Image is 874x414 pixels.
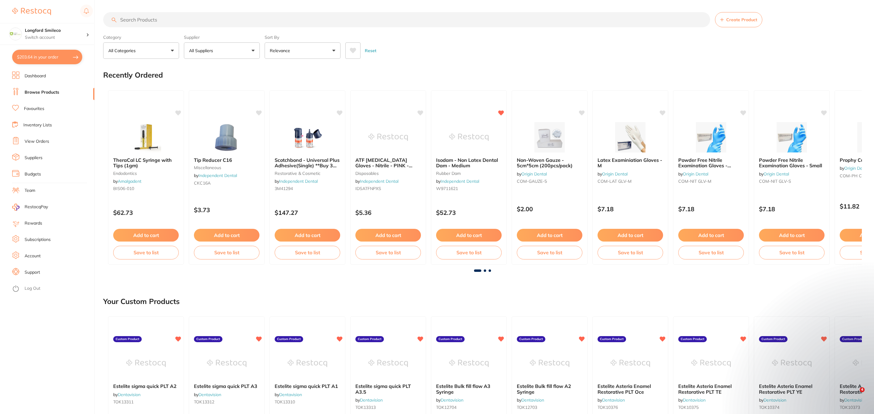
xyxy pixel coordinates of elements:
[113,246,179,259] button: Save to list
[194,206,259,213] p: $3.73
[355,383,421,395] b: Estelite sigma quick PLT A3.5
[25,237,51,243] a: Subscriptions
[275,392,302,397] span: by
[355,157,421,169] b: ATF Dental Examination Gloves - Nitrile - PINK - Extra Small
[678,171,708,177] span: by
[207,348,246,379] img: Estelite sigma quick PLT A3
[275,399,340,404] small: TOK13310
[844,397,867,403] a: Dentavision
[436,157,502,169] b: Isodam - Non Latex Dental Dam - Medium
[530,348,569,379] img: Estelite Bulk fill flow A2 Syringe
[602,171,628,177] a: Origin Dental
[25,155,42,161] a: Suppliers
[355,171,421,176] small: disposables
[598,405,663,410] small: TOK10376
[198,173,237,178] a: Independent Dental
[355,179,398,184] span: by
[441,397,463,403] a: Dentavision
[113,209,179,216] p: $62.73
[113,392,141,397] span: by
[436,383,502,395] b: Estelite Bulk fill flow A3 Syringe
[759,229,825,242] button: Add to cart
[113,171,179,176] small: endodontics
[103,297,180,306] h2: Your Custom Products
[103,35,179,40] label: Category
[12,50,82,64] button: $203.64 in your order
[355,397,383,403] span: by
[759,405,825,410] small: TOK10374
[194,229,259,242] button: Add to cart
[611,122,650,152] img: Latex Examiniation Gloves - M
[275,157,340,169] b: Scotchbond - Universal Plus Adhesive(Single) **Buy 3 Receive 1 x Filtek XTE Universal Refill Caps...
[355,246,421,259] button: Save to list
[436,397,463,403] span: by
[678,179,744,184] small: COM-NIT GLV-M
[517,179,582,184] small: COM-GAUZE-5
[602,397,625,403] a: Dentavision
[355,336,384,342] label: Custom Product
[759,157,825,169] b: Powder Free Nitrile Examination Gloves - Small
[598,397,625,403] span: by
[678,405,744,410] small: TOK10375
[441,179,479,184] a: Independent Dental
[678,336,707,342] label: Custom Product
[25,253,41,259] a: Account
[683,397,706,403] a: Dentavision
[194,399,259,404] small: TOK13312
[279,392,302,397] a: Dentavision
[847,387,862,402] iframe: Intercom live chat
[275,229,340,242] button: Add to cart
[113,157,179,169] b: TheraCal LC Syringe with Tips (1gm)
[189,48,215,54] p: All Suppliers
[360,179,398,184] a: Independent Dental
[436,246,502,259] button: Save to list
[860,387,865,392] span: 4
[279,179,318,184] a: Independent Dental
[436,336,465,342] label: Custom Product
[678,157,744,169] b: Powder Free Nitrile Examination Gloves - Medium
[678,246,744,259] button: Save to list
[12,284,93,294] button: Log Out
[103,12,710,27] input: Search Products
[194,336,222,342] label: Custom Product
[25,139,49,145] a: View Orders
[772,122,811,152] img: Powder Free Nitrile Examination Gloves - Small
[678,205,744,212] p: $7.18
[275,186,340,191] small: 3M41294
[598,205,663,212] p: $7.18
[691,348,731,379] img: Estelite Asteria Enamel Restorative PLT TE
[275,246,340,259] button: Save to list
[113,383,179,389] b: Estelite sigma quick PLT A2
[12,204,48,211] a: RestocqPay
[275,179,318,184] span: by
[759,246,825,259] button: Save to list
[23,122,52,128] a: Inventory Lists
[113,336,142,342] label: Custom Product
[436,405,502,410] small: TOK12704
[118,179,141,184] a: Amalgadent
[12,204,19,211] img: RestocqPay
[436,171,502,176] small: rubber dam
[517,171,547,177] span: by
[275,209,340,216] p: $147.27
[678,397,706,403] span: by
[108,48,138,54] p: All Categories
[113,179,141,184] span: by
[598,229,663,242] button: Add to cart
[360,397,383,403] a: Dentavision
[25,73,46,79] a: Dashboard
[530,122,569,152] img: Non-Woven Gauze - 5cm*5cm (200pcs/pack)
[355,229,421,242] button: Add to cart
[288,122,327,152] img: Scotchbond - Universal Plus Adhesive(Single) **Buy 3 Receive 1 x Filtek XTE Universal Refill Caps...
[25,285,40,292] a: Log Out
[517,205,582,212] p: $2.00
[611,348,650,379] img: Estelite Asteria Enamel Restorative PLT Oce
[194,181,259,185] small: CKC16A
[521,397,544,403] a: Dentavision
[25,171,41,177] a: Budgets
[12,5,51,18] a: Restocq Logo
[678,229,744,242] button: Add to cart
[184,35,260,40] label: Supplier
[265,35,340,40] label: Sort By
[12,8,51,15] img: Restocq Logo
